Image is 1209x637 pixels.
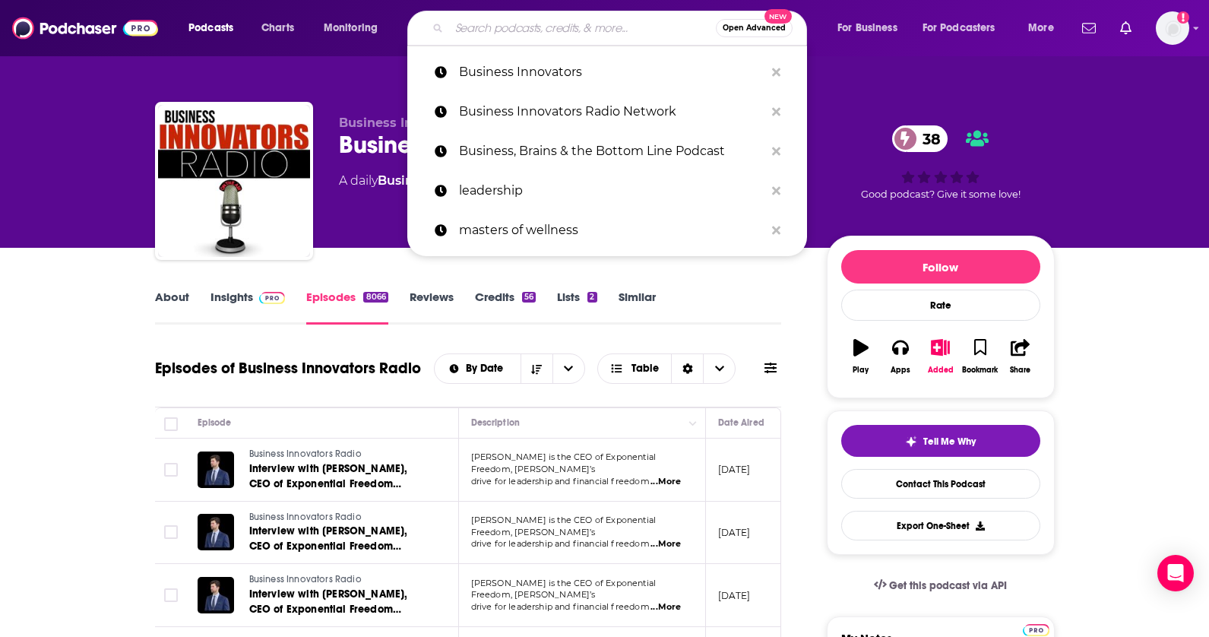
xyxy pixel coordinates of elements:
a: Business Innovators Radio Network [407,92,807,132]
img: User Profile [1156,11,1189,45]
div: 8066 [363,292,388,303]
div: 56 [522,292,536,303]
span: [PERSON_NAME] is the CEO of Exponential Freedom, [PERSON_NAME]’s [471,578,657,601]
span: ...More [650,601,681,613]
span: Business Innovators Radio [249,448,362,459]
span: Podcasts [188,17,233,39]
a: Interview with [PERSON_NAME], CEO of Exponential Freedom Discussing How to Grow Your Money Tax Free [249,587,432,617]
button: Open AdvancedNew [716,19,793,37]
span: [PERSON_NAME] is the CEO of Exponential Freedom, [PERSON_NAME]’s [471,452,657,474]
span: Business Innovators Radio [249,574,362,585]
span: ...More [650,476,681,488]
button: Share [1000,329,1040,384]
a: Pro website [1023,622,1049,636]
a: Business Innovators [407,52,807,92]
div: Added [928,366,954,375]
span: For Business [837,17,897,39]
a: Lists2 [557,290,597,325]
span: Monitoring [324,17,378,39]
button: open menu [313,16,397,40]
a: masters of wellness [407,211,807,250]
button: open menu [435,363,521,374]
a: Similar [619,290,656,325]
div: Play [853,366,869,375]
span: [PERSON_NAME] is the CEO of Exponential Freedom, [PERSON_NAME]’s [471,515,657,537]
button: Show profile menu [1156,11,1189,45]
span: Toggle select row [164,463,178,477]
img: Podchaser - Follow, Share and Rate Podcasts [12,14,158,43]
img: tell me why sparkle [905,436,917,448]
button: Column Actions [684,414,702,433]
span: New [764,9,792,24]
button: open menu [178,16,253,40]
button: open menu [913,16,1018,40]
a: Contact This Podcast [841,469,1040,499]
div: Apps [891,366,910,375]
a: 38 [892,125,948,152]
p: leadership [459,171,764,211]
img: Business Innovators Radio [158,105,310,257]
div: Search podcasts, credits, & more... [422,11,821,46]
p: [DATE] [718,463,751,476]
span: Open Advanced [723,24,786,32]
span: By Date [466,363,508,374]
button: tell me why sparkleTell Me Why [841,425,1040,457]
a: InsightsPodchaser Pro [210,290,286,325]
button: Sort Direction [521,354,552,383]
span: Charts [261,17,294,39]
span: Toggle select row [164,588,178,602]
button: Added [920,329,960,384]
a: Business [378,173,433,188]
span: 38 [907,125,948,152]
p: Business Innovators Radio Network [459,92,764,132]
span: drive for leadership and financial freedom [471,601,650,612]
a: leadership [407,171,807,211]
span: Business Innovators Radio Network [339,116,568,130]
a: Business Innovators Radio [249,448,432,461]
div: Rate [841,290,1040,321]
p: [DATE] [718,589,751,602]
button: Choose View [597,353,736,384]
a: Reviews [410,290,454,325]
div: Sort Direction [671,354,703,383]
a: About [155,290,189,325]
span: For Podcasters [923,17,995,39]
button: Export One-Sheet [841,511,1040,540]
span: Good podcast? Give it some love! [861,189,1021,200]
div: Open Intercom Messenger [1157,555,1194,591]
svg: Add a profile image [1177,11,1189,24]
span: drive for leadership and financial freedom [471,538,650,549]
p: [DATE] [718,526,751,539]
span: Tell Me Why [923,436,976,448]
a: Show notifications dropdown [1114,15,1138,41]
a: Credits56 [475,290,536,325]
div: A daily podcast [339,172,657,190]
p: Business Innovators [459,52,764,92]
span: More [1028,17,1054,39]
button: Apps [881,329,920,384]
button: open menu [827,16,916,40]
div: Episode [198,414,232,432]
a: Business Innovators Radio [249,573,432,587]
div: Description [471,414,520,432]
a: Episodes8066 [306,290,388,325]
span: Toggle select row [164,525,178,539]
span: Interview with [PERSON_NAME], CEO of Exponential Freedom Discussing Legal Tax Reduction for High ... [249,462,425,521]
button: Bookmark [961,329,1000,384]
a: Business Innovators Radio [249,511,432,524]
button: Play [841,329,881,384]
a: Get this podcast via API [862,567,1020,604]
span: drive for leadership and financial freedom [471,476,650,486]
span: Business Innovators Radio [249,512,362,522]
a: Business, Brains & the Bottom Line Podcast [407,132,807,171]
h1: Episodes of Business Innovators Radio [155,359,421,378]
span: Table [631,363,659,374]
button: Follow [841,250,1040,284]
div: 2 [587,292,597,303]
button: open menu [552,354,584,383]
h2: Choose List sort [434,353,585,384]
a: Interview with [PERSON_NAME], CEO of Exponential Freedom Discussing Legal Tax Reduction for High ... [249,461,432,492]
a: Interview with [PERSON_NAME], CEO of Exponential Freedom Discussing Tax Mitigation Strategies [249,524,432,554]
